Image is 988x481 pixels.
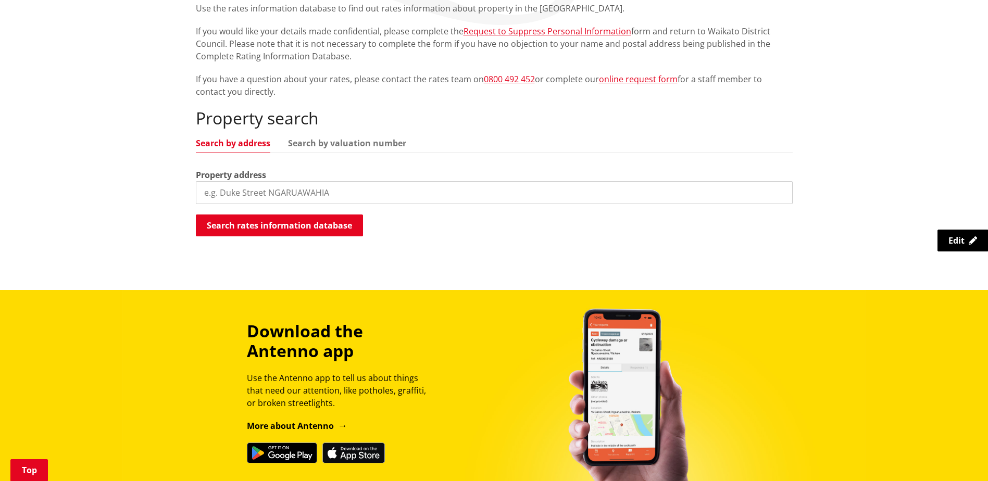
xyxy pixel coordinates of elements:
[937,230,988,251] a: Edit
[10,459,48,481] a: Top
[196,139,270,147] a: Search by address
[948,235,965,246] span: Edit
[247,442,317,463] img: Get it on Google Play
[247,321,435,361] h3: Download the Antenno app
[484,73,535,85] a: 0800 492 452
[196,108,793,128] h2: Property search
[196,169,266,181] label: Property address
[196,2,793,15] p: Use the rates information database to find out rates information about property in the [GEOGRAPHI...
[464,26,631,37] a: Request to Suppress Personal Information
[247,420,347,432] a: More about Antenno
[599,73,678,85] a: online request form
[322,442,385,463] img: Download on the App Store
[288,139,406,147] a: Search by valuation number
[196,181,793,204] input: e.g. Duke Street NGARUAWAHIA
[196,214,363,236] button: Search rates information database
[247,372,435,409] p: Use the Antenno app to tell us about things that need our attention, like potholes, graffiti, or ...
[196,73,793,98] p: If you have a question about your rates, please contact the rates team on or complete our for a s...
[196,25,793,62] p: If you would like your details made confidential, please complete the form and return to Waikato ...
